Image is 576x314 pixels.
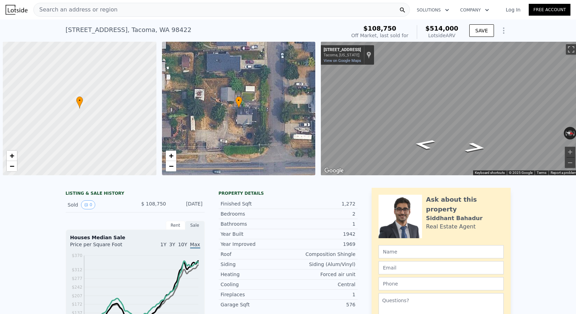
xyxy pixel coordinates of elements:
[70,241,135,252] div: Price per Square Foot
[34,6,117,14] span: Search an address or region
[565,158,575,168] button: Zoom out
[426,195,504,214] div: Ask about this property
[425,25,459,32] span: $514,000
[288,210,356,217] div: 2
[221,281,288,288] div: Cooling
[169,162,173,170] span: −
[81,200,96,209] button: View historical data
[185,221,205,230] div: Sale
[72,302,82,307] tspan: $172
[537,171,546,175] a: Terms (opens in new tab)
[529,4,570,16] a: Free Account
[221,231,288,237] div: Year Built
[76,97,83,104] span: •
[178,242,187,247] span: 10Y
[70,234,200,241] div: Houses Median Sale
[288,241,356,248] div: 1969
[288,281,356,288] div: Central
[221,291,288,298] div: Fireplaces
[475,170,505,175] button: Keyboard shortcuts
[288,200,356,207] div: 1,272
[7,161,17,171] a: Zoom out
[324,47,361,53] div: [STREET_ADDRESS]
[221,220,288,227] div: Bathrooms
[235,97,242,104] span: •
[565,147,575,157] button: Zoom in
[323,166,346,175] img: Google
[288,251,356,258] div: Composition Shingle
[351,32,408,39] div: Off Market, last sold for
[160,242,166,247] span: 1Y
[323,166,346,175] a: Open this area in Google Maps (opens a new window)
[221,210,288,217] div: Bedrooms
[166,221,185,230] div: Rent
[379,277,504,290] input: Phone
[411,4,455,16] button: Solutions
[324,58,361,63] a: View on Google Maps
[288,301,356,308] div: 576
[190,242,200,249] span: Max
[221,271,288,278] div: Heating
[426,223,476,231] div: Real Estate Agent
[221,241,288,248] div: Year Improved
[379,261,504,274] input: Email
[288,261,356,268] div: Siding (Alum/Vinyl)
[469,24,494,37] button: SAVE
[288,291,356,298] div: 1
[363,25,396,32] span: $108,750
[221,261,288,268] div: Siding
[235,96,242,108] div: •
[288,231,356,237] div: 1942
[288,271,356,278] div: Forced air unit
[288,220,356,227] div: 1
[425,32,459,39] div: Lotside ARV
[564,127,568,139] button: Rotate counterclockwise
[221,200,288,207] div: Finished Sqft
[172,200,203,209] div: [DATE]
[66,25,192,35] div: [STREET_ADDRESS] , Tacoma , WA 98422
[72,293,82,298] tspan: $207
[66,191,205,198] div: LISTING & SALE HISTORY
[72,253,82,258] tspan: $370
[166,161,176,171] a: Zoom out
[497,24,511,38] button: Show Options
[324,53,361,57] div: Tacoma, [US_STATE]
[219,191,358,196] div: Property details
[72,267,82,272] tspan: $312
[169,242,175,247] span: 3Y
[169,151,173,160] span: +
[509,171,533,175] span: © 2025 Google
[7,151,17,161] a: Zoom in
[497,6,529,13] a: Log In
[72,276,82,281] tspan: $277
[366,51,371,59] a: Show location on map
[10,162,14,170] span: −
[76,96,83,108] div: •
[221,251,288,258] div: Roof
[426,214,483,223] div: Siddhant Bahadur
[455,4,495,16] button: Company
[6,5,27,15] img: Lotside
[141,201,166,207] span: $ 108,750
[405,137,444,152] path: Go South, 58th Ave NE
[379,245,504,258] input: Name
[221,301,288,308] div: Garage Sqft
[456,140,495,155] path: Go North, 58th Ave NE
[166,151,176,161] a: Zoom in
[10,151,14,160] span: +
[68,200,130,209] div: Sold
[72,285,82,290] tspan: $242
